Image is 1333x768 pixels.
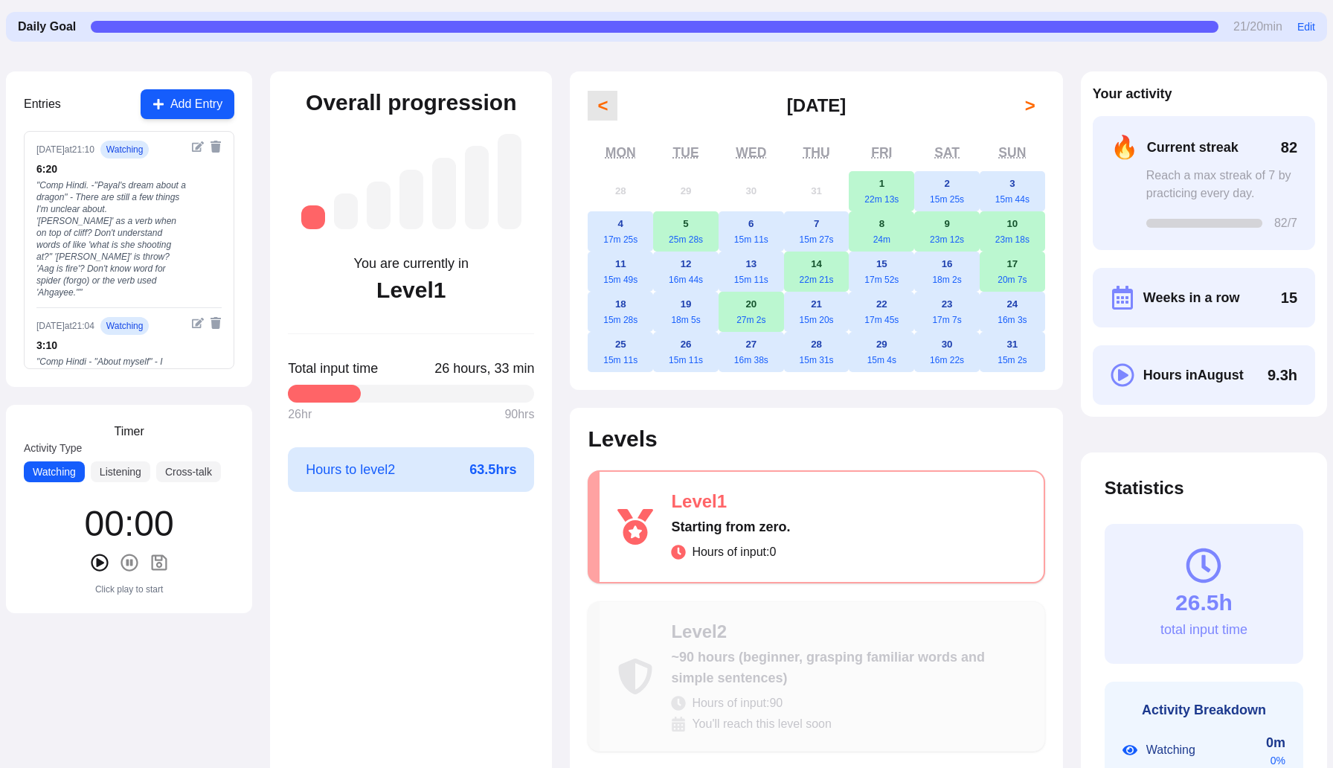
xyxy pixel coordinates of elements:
[36,179,186,298] div: " Comp Hindi. -"Payal's dream about a dragon" - There are still a few things I'm unclear about. '...
[1006,298,1018,310] abbr: August 24, 2025
[1147,137,1239,158] span: Current streak
[1146,167,1297,202] div: Reach a max streak of 7 by practicing every day.
[879,178,884,189] abbr: August 1, 2025
[1281,287,1297,308] span: 15
[719,274,784,286] div: 15m 11s
[653,234,719,246] div: 25m 28s
[498,134,521,229] div: Level 7: ~2,625 hours (near-native, understanding most media and conversations fluently)
[100,141,150,159] span: watching
[399,170,423,229] div: Level 4: ~525 hours (intermediate, understanding more complex conversations)
[653,274,719,286] div: 16m 44s
[301,205,325,229] div: Level 1: Starting from zero.
[934,145,960,160] abbr: Saturday
[914,292,980,332] button: August 23, 202517m 7s
[719,332,784,372] button: August 27, 202516m 38s
[114,423,144,441] h3: Timer
[1233,18,1282,36] span: 21 / 20 min
[36,161,186,176] div: 6 : 20
[615,185,626,196] abbr: July 28, 2025
[784,354,849,366] div: 15m 31s
[980,314,1045,326] div: 16m 3s
[588,292,653,332] button: August 18, 202515m 28s
[849,193,914,205] div: 22m 13s
[980,292,1045,332] button: August 24, 202516m 3s
[944,218,949,229] abbr: August 9, 2025
[745,185,757,196] abbr: July 30, 2025
[210,317,222,329] button: Delete entry
[683,218,688,229] abbr: August 5, 2025
[914,211,980,252] button: August 9, 202523m 12s
[588,252,653,292] button: August 11, 202515m 49s
[719,292,784,332] button: August 20, 202527m 2s
[784,234,849,246] div: 15m 27s
[692,694,783,712] span: Hours of input: 90
[1143,365,1244,385] span: Hours in August
[615,298,626,310] abbr: August 18, 2025
[719,354,784,366] div: 16m 38s
[692,543,776,561] span: Hours of input: 0
[671,516,1025,537] div: Starting from zero.
[1006,339,1018,350] abbr: August 31, 2025
[432,158,456,229] div: Level 5: ~1,050 hours (high intermediate, understanding most everyday content)
[653,211,719,252] button: August 5, 202525m 28s
[653,314,719,326] div: 18m 5s
[469,459,516,480] span: 63.5 hrs
[156,461,221,482] button: Cross-talk
[653,292,719,332] button: August 19, 202518m 5s
[1297,19,1315,34] button: Edit
[748,218,754,229] abbr: August 6, 2025
[588,274,653,286] div: 15m 49s
[681,339,692,350] abbr: August 26, 2025
[784,274,849,286] div: 22m 21s
[745,298,757,310] abbr: August 20, 2025
[671,647,1026,688] div: ~90 hours (beginner, grasping familiar words and simple sentences)
[597,94,608,118] span: <
[1143,287,1240,308] span: Weeks in a row
[849,354,914,366] div: 15m 4s
[998,145,1026,160] abbr: Sunday
[306,89,516,116] h2: Overall progression
[465,146,489,229] div: Level 6: ~1,750 hours (advanced, understanding native media with effort)
[434,358,534,379] span: Click to toggle between decimal and time format
[653,332,719,372] button: August 26, 202515m 11s
[288,358,378,379] span: Total input time
[980,171,1045,211] button: August 3, 202515m 44s
[736,145,766,160] abbr: Wednesday
[210,141,222,153] button: Delete entry
[588,211,653,252] button: August 4, 202517m 25s
[653,354,719,366] div: 15m 11s
[942,298,953,310] abbr: August 23, 2025
[588,234,653,246] div: 17m 25s
[942,339,953,350] abbr: August 30, 2025
[745,258,757,269] abbr: August 13, 2025
[1266,732,1285,753] div: 0m
[671,620,1026,644] div: Level 2
[588,426,1044,452] h2: Levels
[85,506,174,542] div: 00 : 00
[980,274,1045,286] div: 20m 7s
[980,234,1045,246] div: 23m 18s
[814,218,819,229] abbr: August 7, 2025
[588,171,653,211] button: July 28, 2025
[980,193,1045,205] div: 15m 44s
[849,332,914,372] button: August 29, 202515m 4s
[653,252,719,292] button: August 12, 202516m 44s
[588,314,653,326] div: 15m 28s
[719,171,784,211] button: July 30, 2025
[811,185,822,196] abbr: July 31, 2025
[980,252,1045,292] button: August 17, 202520m 7s
[784,332,849,372] button: August 28, 202515m 31s
[784,314,849,326] div: 15m 20s
[36,338,186,353] div: 3 : 10
[914,252,980,292] button: August 16, 202518m 2s
[784,292,849,332] button: August 21, 202515m 20s
[615,258,626,269] abbr: August 11, 2025
[1006,258,1018,269] abbr: August 17, 2025
[980,354,1045,366] div: 15m 2s
[784,252,849,292] button: August 14, 202522m 21s
[849,314,914,326] div: 17m 45s
[849,211,914,252] button: August 8, 202524m
[745,339,757,350] abbr: August 27, 2025
[876,339,887,350] abbr: August 29, 2025
[1268,365,1297,385] span: Click to toggle between decimal and time format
